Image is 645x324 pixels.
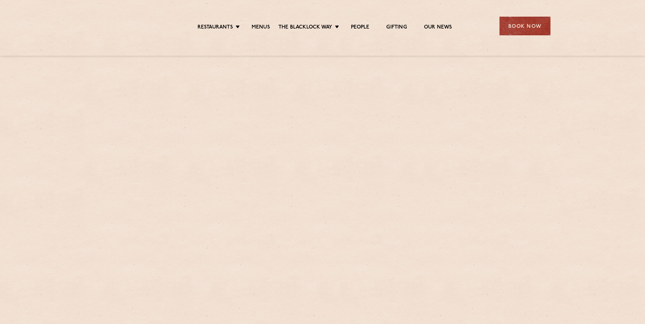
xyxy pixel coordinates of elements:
[198,24,233,32] a: Restaurants
[95,6,154,46] img: svg%3E
[499,17,550,35] div: Book Now
[351,24,369,32] a: People
[278,24,332,32] a: The Blacklock Way
[386,24,407,32] a: Gifting
[424,24,452,32] a: Our News
[252,24,270,32] a: Menus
